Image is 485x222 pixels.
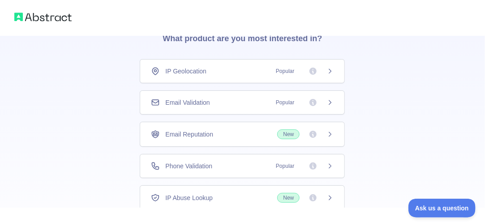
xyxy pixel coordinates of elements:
img: Abstract logo [14,11,72,23]
span: IP Abuse Lookup [165,193,213,202]
span: Popular [270,162,300,171]
span: New [277,129,300,139]
span: IP Geolocation [165,67,206,76]
span: Phone Validation [165,162,212,171]
span: Email Reputation [165,130,213,139]
iframe: Toggle Customer Support [408,199,476,218]
span: Email Validation [165,98,210,107]
span: Popular [270,67,300,76]
span: Popular [270,98,300,107]
h3: What product are you most interested in? [148,14,336,59]
span: New [277,193,300,203]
